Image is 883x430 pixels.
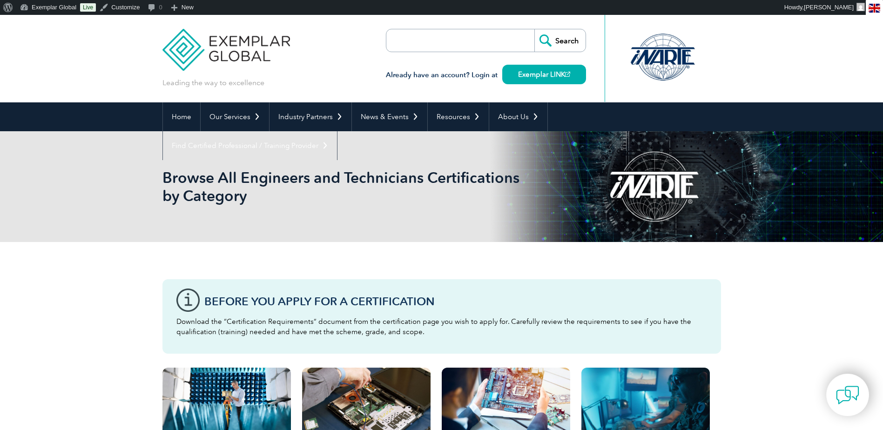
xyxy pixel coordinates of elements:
img: Exemplar Global [162,15,290,71]
a: Live [80,3,96,12]
h3: Before You Apply For a Certification [204,296,707,307]
a: About Us [489,102,547,131]
a: Resources [428,102,489,131]
span: [PERSON_NAME] [804,4,854,11]
p: Download the “Certification Requirements” document from the certification page you wish to apply ... [176,316,707,337]
img: contact-chat.png [836,383,859,407]
input: Search [534,29,586,52]
a: Find Certified Professional / Training Provider [163,131,337,160]
p: Leading the way to excellence [162,78,264,88]
a: Our Services [201,102,269,131]
a: Exemplar LINK [502,65,586,84]
h3: Already have an account? Login at [386,69,586,81]
h1: Browse All Engineers and Technicians Certifications by Category [162,168,520,205]
a: Home [163,102,200,131]
img: open_square.png [565,72,570,77]
a: Industry Partners [270,102,351,131]
a: News & Events [352,102,427,131]
img: en [869,4,880,13]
